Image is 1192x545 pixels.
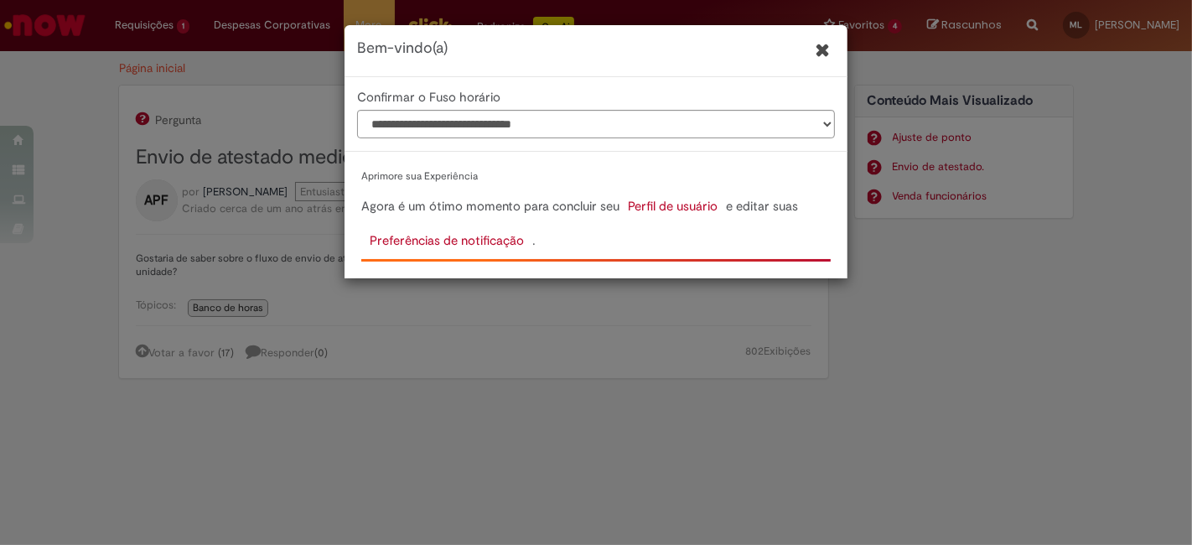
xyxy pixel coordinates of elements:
label: Confirmar o Fuso horário [357,90,500,105]
h4: Bem-vindo(a) [357,38,448,60]
button: Fechar [811,36,835,64]
p: Aprimore sua Experiência [361,169,670,184]
button: Perfil de usuário [628,198,718,215]
span: Agora é um ótimo momento para concluir seu e editar suas . [361,198,798,249]
button: Preferências de notificação [370,232,524,250]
